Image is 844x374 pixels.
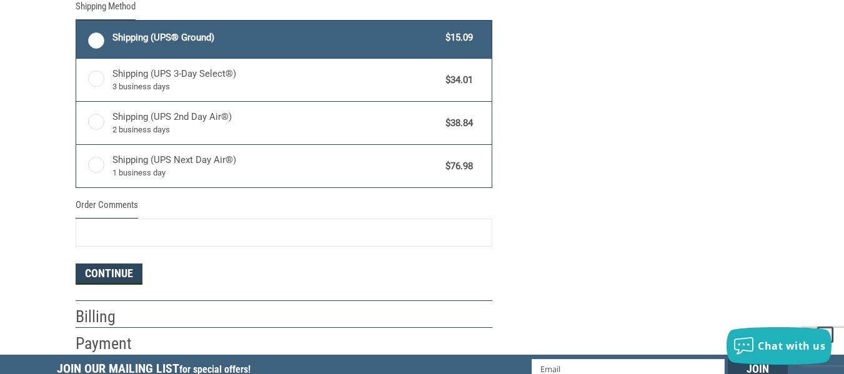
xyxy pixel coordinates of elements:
[112,81,440,93] span: 3 business days
[112,167,440,179] span: 1 business day
[112,153,440,179] span: Shipping (UPS Next Day Air®)
[76,263,142,285] button: Continue
[440,116,474,130] span: $38.84
[440,31,474,45] span: $15.09
[112,67,440,93] span: Shipping (UPS 3-Day Select®)
[727,327,832,365] button: Chat with us
[440,159,474,174] span: $76.98
[76,307,149,327] h2: Billing
[758,339,825,353] span: Chat with us
[112,124,440,136] span: 2 business days
[112,31,440,45] span: Shipping (UPS® Ground)
[76,333,149,354] h2: Payment
[440,73,474,87] span: $34.01
[76,198,138,219] legend: Order Comments
[112,110,440,136] span: Shipping (UPS 2nd Day Air®)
